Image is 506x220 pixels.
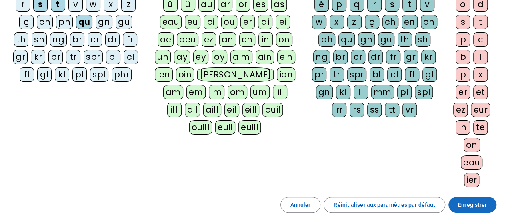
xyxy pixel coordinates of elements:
div: l [473,50,488,64]
div: c [473,32,488,47]
div: gu [378,32,394,47]
div: ou [221,15,237,29]
div: qu [338,32,355,47]
div: br [70,32,84,47]
div: ey [193,50,208,64]
div: th [14,32,28,47]
button: Enregistrer [448,197,496,213]
div: cl [124,50,138,64]
div: en [402,15,418,29]
div: kl [336,85,350,99]
div: w [312,15,326,29]
div: p [456,67,470,82]
div: on [421,15,437,29]
div: ion [277,67,295,82]
div: cr [351,50,365,64]
div: ph [56,15,73,29]
div: x [473,67,488,82]
div: spl [90,67,108,82]
div: euill [238,120,261,135]
div: pr [312,67,326,82]
div: ay [174,50,190,64]
div: fl [405,67,419,82]
div: qu [76,15,92,29]
div: ph [318,32,335,47]
div: kl [55,67,69,82]
div: dr [368,50,383,64]
div: tt [385,103,399,117]
div: gn [358,32,375,47]
div: oin [176,67,194,82]
div: ien [155,67,173,82]
div: eur [471,103,490,117]
div: am [163,85,183,99]
div: gn [96,15,112,29]
div: ch [37,15,53,29]
div: pl [397,85,412,99]
div: t [473,15,488,29]
div: br [333,50,348,64]
div: [PERSON_NAME] [197,67,274,82]
div: on [464,138,480,152]
div: fr [386,50,400,64]
div: ss [367,103,382,117]
div: z [347,15,362,29]
div: cl [387,67,402,82]
div: ai [258,15,272,29]
div: en [239,32,255,47]
div: an [219,32,236,47]
div: fl [20,67,34,82]
div: p [456,32,470,47]
div: eu [185,15,200,29]
div: sh [32,32,47,47]
div: ail [185,103,200,117]
div: aim [230,50,252,64]
div: in [456,120,470,135]
div: tr [66,50,80,64]
div: ç [365,15,379,29]
div: oeu [177,32,198,47]
div: ng [313,50,330,64]
div: kr [421,50,436,64]
div: vr [402,103,417,117]
div: er [456,85,470,99]
button: Annuler [280,197,321,213]
div: ein [277,50,295,64]
div: im [209,85,224,99]
div: aill [203,103,221,117]
button: Réinitialiser aux paramètres par défaut [324,197,445,213]
div: ez [202,32,216,47]
div: ouill [189,120,212,135]
span: Réinitialiser aux paramètres par défaut [334,200,435,210]
div: oe [158,32,174,47]
div: om [228,85,247,99]
div: dr [105,32,120,47]
div: rr [332,103,346,117]
div: eau [160,15,182,29]
div: il [273,85,287,99]
div: cr [88,32,102,47]
div: eill [242,103,260,117]
div: ng [50,32,67,47]
div: spr [84,50,103,64]
div: gl [37,67,52,82]
div: b [456,50,470,64]
div: s [456,15,470,29]
div: on [276,32,292,47]
div: fr [123,32,137,47]
div: un [155,50,171,64]
div: pl [72,67,87,82]
div: rs [350,103,364,117]
div: er [240,15,255,29]
div: tr [330,67,344,82]
div: em [186,85,206,99]
div: eil [224,103,239,117]
div: bl [106,50,120,64]
div: phr [112,67,132,82]
div: eau [461,155,483,170]
div: ch [382,15,398,29]
div: et [473,85,488,99]
div: mm [371,85,394,99]
div: gr [404,50,418,64]
div: ier [464,173,480,187]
